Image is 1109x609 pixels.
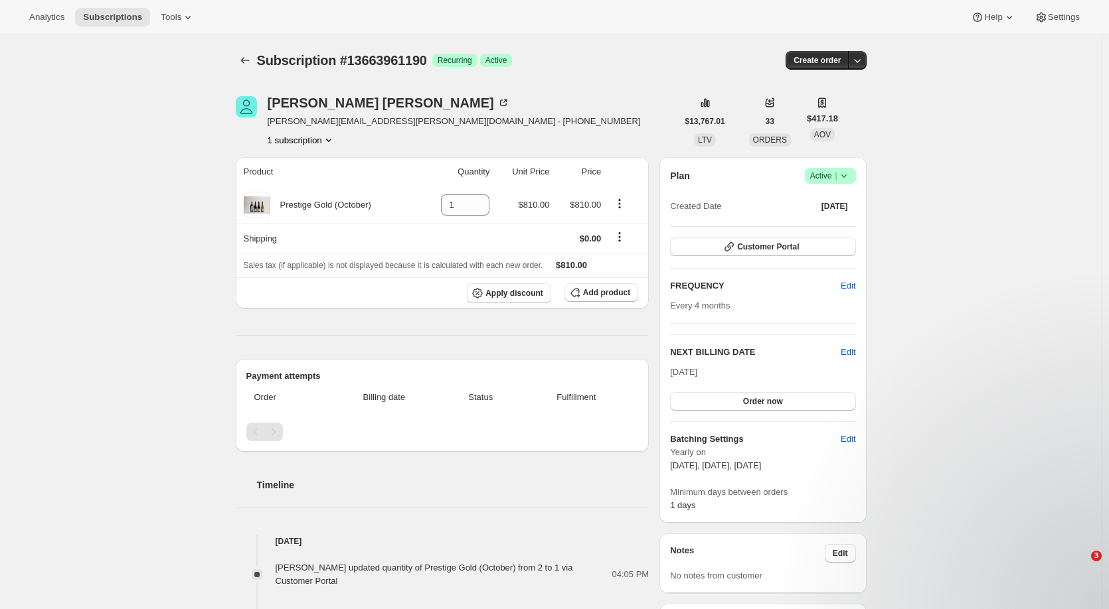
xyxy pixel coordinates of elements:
span: 04:05 PM [612,568,649,581]
span: Customer Portal [737,241,799,252]
button: Create order [786,51,849,70]
span: ORDERS [753,135,787,145]
span: $13,767.01 [685,116,725,127]
th: Unit Price [493,157,553,186]
span: $810.00 [556,260,587,270]
span: 33 [766,116,774,127]
span: Help [984,12,1002,23]
nav: Pagination [246,423,639,441]
h2: FREQUENCY [670,279,841,293]
span: Created Date [670,200,721,213]
span: Edit [841,433,855,446]
h2: NEXT BILLING DATE [670,346,841,359]
span: Billing date [329,391,439,404]
button: Shipping actions [609,230,630,244]
h6: Batching Settings [670,433,841,446]
span: Add product [583,287,630,298]
span: 1 days [670,500,695,510]
button: Edit [833,429,863,450]
th: Shipping [236,224,420,253]
button: Tools [153,8,203,27]
span: Recurring [438,55,472,66]
span: Order now [743,396,783,407]
span: Edit [833,548,848,559]
h2: Payment attempts [246,370,639,383]
button: Edit [833,275,863,297]
button: Analytics [21,8,72,27]
span: Create order [794,55,841,66]
span: Settings [1048,12,1080,23]
button: Product actions [268,133,335,147]
div: [PERSON_NAME] [PERSON_NAME] [268,96,510,109]
span: $417.18 [807,112,838,125]
span: No notes from customer [670,571,762,580]
span: Tools [161,12,181,23]
button: Edit [841,346,855,359]
span: William Rattray [236,96,257,117]
span: Subscriptions [83,12,142,23]
button: Customer Portal [670,237,855,256]
span: [DATE], [DATE], [DATE] [670,460,761,470]
h2: Timeline [257,478,649,492]
span: $810.00 [570,200,601,210]
span: Yearly on [670,446,855,459]
span: Minimum days between orders [670,486,855,499]
h3: Notes [670,544,825,563]
button: 33 [758,112,782,131]
span: Subscription #13663961190 [257,53,427,68]
button: $13,767.01 [677,112,733,131]
iframe: Intercom live chat [1064,551,1096,582]
span: [PERSON_NAME][EMAIL_ADDRESS][PERSON_NAME][DOMAIN_NAME] · [PHONE_NUMBER] [268,115,641,128]
button: Settings [1027,8,1088,27]
span: 3 [1091,551,1102,561]
h2: Plan [670,169,690,182]
th: Order [246,383,326,412]
span: Fulfillment [523,391,630,404]
button: [DATE] [813,197,856,216]
span: | [835,170,837,181]
button: Subscriptions [75,8,150,27]
button: Product actions [609,196,630,211]
button: Add product [564,283,638,302]
span: Apply discount [485,288,543,299]
span: Analytics [29,12,64,23]
span: Every 4 months [670,301,730,310]
span: Edit [841,279,855,293]
span: Active [485,55,507,66]
span: $810.00 [519,200,550,210]
span: LTV [698,135,712,145]
span: Active [810,169,851,182]
button: Help [963,8,1023,27]
span: AOV [814,130,831,139]
th: Product [236,157,420,186]
span: [DATE] [821,201,848,212]
button: Edit [825,544,856,563]
button: Apply discount [467,283,551,303]
div: Prestige Gold (October) [270,198,371,212]
th: Quantity [420,157,494,186]
th: Price [554,157,606,186]
h4: [DATE] [236,535,649,548]
span: [DATE] [670,367,697,377]
button: Subscriptions [236,51,254,70]
span: $0.00 [580,234,602,243]
span: Sales tax (if applicable) is not displayed because it is calculated with each new order. [244,261,543,270]
span: Status [447,391,515,404]
button: Order now [670,392,855,411]
span: [PERSON_NAME] updated quantity of Prestige Gold (October) from 2 to 1 via Customer Portal [276,563,573,586]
